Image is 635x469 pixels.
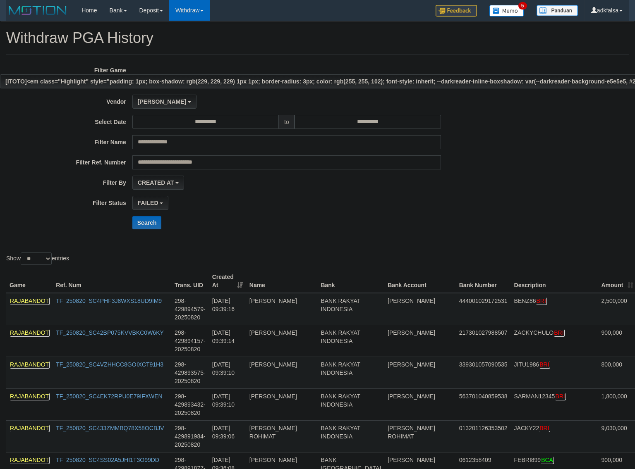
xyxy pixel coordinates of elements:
[317,388,384,420] td: BANK RAKYAT INDONESIA
[555,393,565,400] em: BRI
[171,420,209,452] td: 298-429891984-20250820
[56,298,162,304] a: TF_250820_SC4PHF3J8WXS18UD9IM9
[132,95,196,109] button: [PERSON_NAME]
[56,329,164,336] a: TF_250820_SC42BP075KVVBKC0W6KY
[171,293,209,325] td: 298-429894579-20250820
[384,293,456,325] td: [PERSON_NAME]
[511,269,598,293] th: Description
[456,325,511,357] td: 217301027988507
[456,269,511,293] th: Bank Number
[21,252,52,265] select: Showentries
[456,357,511,388] td: 339301057090535
[536,297,546,305] em: BRI
[53,269,171,293] th: Ref. Num
[518,2,527,10] span: 5
[511,293,598,325] td: BENZ86
[6,252,69,265] label: Show entries
[317,420,384,452] td: BANK RAKYAT INDONESIA
[6,4,69,17] img: MOTION_logo.png
[56,425,164,431] a: TF_250820_SC433ZMMBQ78X58OCBJV
[246,388,318,420] td: [PERSON_NAME]
[384,357,456,388] td: [PERSON_NAME]
[56,361,163,368] a: TF_250820_SC4VZHHCC8GOIXCT91H3
[511,388,598,420] td: SARMAN12345
[10,393,49,400] em: RAJABANDOT
[10,424,49,432] em: RAJABANDOT
[6,269,53,293] th: Game
[456,388,511,420] td: 563701040859538
[539,361,549,368] em: BRI
[246,293,318,325] td: [PERSON_NAME]
[209,388,246,420] td: [DATE] 09:39:10
[317,357,384,388] td: BANK RAKYAT INDONESIA
[384,388,456,420] td: [PERSON_NAME]
[279,115,295,129] span: to
[6,30,629,46] h1: Withdraw PGA History
[456,293,511,325] td: 444001029172531
[246,325,318,357] td: [PERSON_NAME]
[10,329,49,336] em: RAJABANDOT
[132,176,185,190] button: CREATED AT
[539,424,549,432] em: BRI
[246,269,318,293] th: Name
[317,325,384,357] td: BANK RAKYAT INDONESIA
[209,269,246,293] th: Created At: activate to sort column ascending
[317,293,384,325] td: BANK RAKYAT INDONESIA
[384,420,456,452] td: [PERSON_NAME] ROHIMAT
[10,361,49,368] em: RAJABANDOT
[171,325,209,357] td: 298-429894157-20250820
[10,297,49,305] em: RAJABANDOT
[246,420,318,452] td: [PERSON_NAME] ROHIMAT
[384,325,456,357] td: [PERSON_NAME]
[132,196,169,210] button: FAILED
[209,357,246,388] td: [DATE] 09:39:10
[138,200,158,206] span: FAILED
[171,388,209,420] td: 298-429893432-20250820
[511,420,598,452] td: JACKY22
[209,325,246,357] td: [DATE] 09:39:14
[317,269,384,293] th: Bank
[56,393,163,400] a: TF_250820_SC4EK72RPU0E79IFXWEN
[138,179,174,186] span: CREATED AT
[171,269,209,293] th: Trans. UID
[384,269,456,293] th: Bank Account
[132,216,162,229] button: Search
[489,5,524,17] img: Button%20Memo.svg
[511,325,598,357] td: ZACKYCHULO
[171,357,209,388] td: 298-429893575-20250820
[436,5,477,17] img: Feedback.jpg
[541,456,554,464] em: BCA
[456,420,511,452] td: 013201126353502
[209,293,246,325] td: [DATE] 09:39:16
[56,457,159,463] a: TF_250820_SC4SS02A5JHI1T3O99DD
[209,420,246,452] td: [DATE] 09:39:06
[511,357,598,388] td: JITU1986
[537,5,578,16] img: panduan.png
[138,98,186,105] span: [PERSON_NAME]
[246,357,318,388] td: [PERSON_NAME]
[554,329,564,336] em: BRI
